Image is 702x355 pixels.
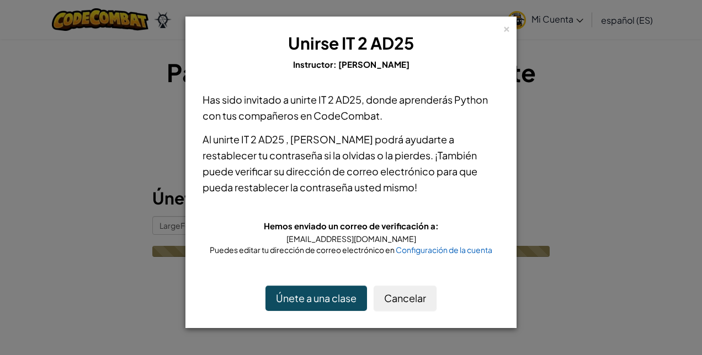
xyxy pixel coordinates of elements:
[290,133,373,146] span: [PERSON_NAME]
[203,109,382,122] span: con tus compañeros en CodeCombat.
[241,133,289,146] span: IT 2 AD25 ,
[338,59,410,69] span: [PERSON_NAME]
[454,93,488,106] span: Python
[203,133,241,146] span: Al unirte
[203,93,318,106] span: Has sido invitado a unirte
[361,93,454,106] span: , donde aprenderás
[203,233,499,244] div: [EMAIL_ADDRESS][DOMAIN_NAME]
[342,33,414,53] span: IT 2 AD25
[318,93,361,106] span: IT 2 AD25
[210,245,396,255] span: Puedes editar tu dirección de correo electrónico en
[374,286,437,311] button: Cancelar
[503,21,510,33] div: ×
[396,245,492,255] a: Configuración de la cuenta
[288,33,339,53] span: Unirse
[264,220,439,231] span: Hemos enviado un correo de verificación a:
[265,286,367,311] button: Únete a una clase
[293,59,338,69] span: Instructor:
